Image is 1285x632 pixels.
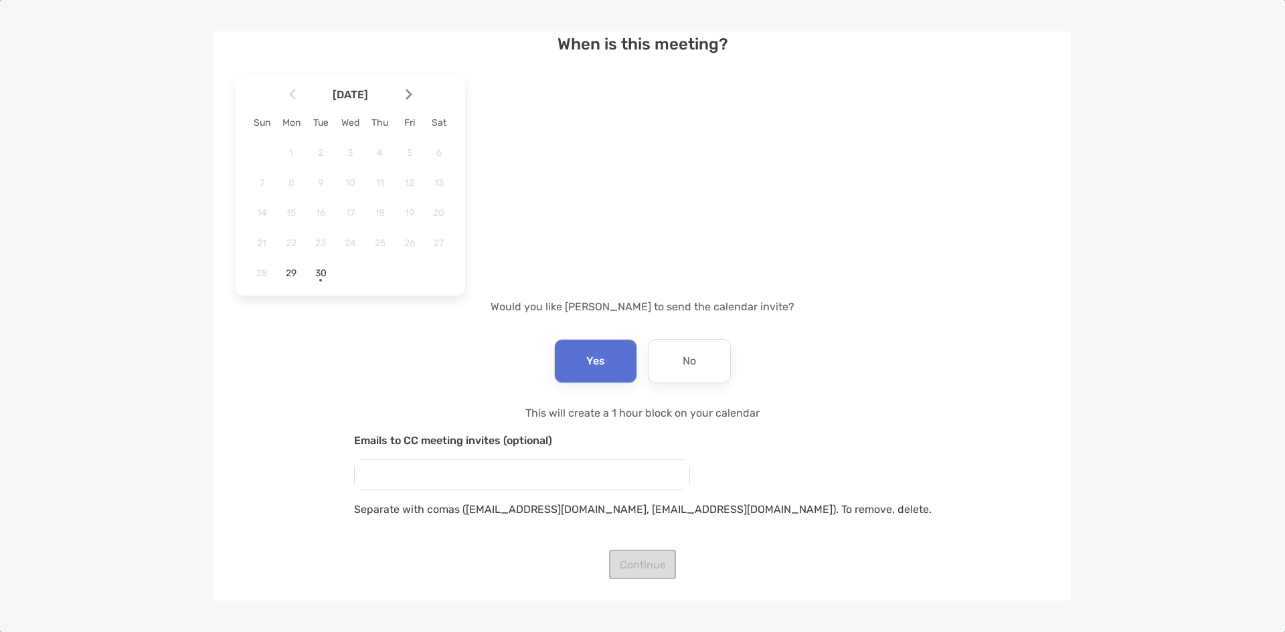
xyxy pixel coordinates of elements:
span: 11 [369,177,392,189]
p: Would you like [PERSON_NAME] to send the calendar invite? [236,298,1049,315]
span: 10 [339,177,361,189]
div: Fri [395,117,424,128]
span: 8 [280,177,303,189]
p: This will create a 1 hour block on your calendar [354,405,932,421]
div: Sat [424,117,454,128]
p: No [683,350,696,372]
span: (optional) [503,434,552,447]
p: Separate with comas ([EMAIL_ADDRESS][DOMAIN_NAME], [EMAIL_ADDRESS][DOMAIN_NAME]). To remove, delete. [354,501,932,518]
span: 9 [309,177,332,189]
div: Wed [335,117,365,128]
span: 24 [339,237,361,249]
span: 30 [309,268,332,279]
span: 6 [428,147,450,159]
h4: When is this meeting? [236,35,1049,54]
p: Emails to CC meeting invites [354,432,932,449]
span: 29 [280,268,303,279]
span: 17 [339,207,361,219]
div: Sun [247,117,276,128]
span: [DATE] [298,88,403,101]
img: Arrow icon [289,89,296,100]
img: Arrow icon [406,89,412,100]
div: Thu [365,117,395,128]
span: 1 [280,147,303,159]
span: 18 [369,207,392,219]
span: 22 [280,237,303,249]
span: 25 [369,237,392,249]
span: 28 [250,268,273,279]
div: Mon [276,117,306,128]
span: 16 [309,207,332,219]
span: 14 [250,207,273,219]
span: 23 [309,237,332,249]
span: 21 [250,237,273,249]
span: 19 [398,207,421,219]
div: Tue [306,117,335,128]
span: 12 [398,177,421,189]
span: 13 [428,177,450,189]
span: 27 [428,237,450,249]
p: Yes [586,350,605,372]
span: 7 [250,177,273,189]
span: 3 [339,147,361,159]
span: 20 [428,207,450,219]
span: 15 [280,207,303,219]
span: 26 [398,237,421,249]
span: 5 [398,147,421,159]
span: 4 [369,147,392,159]
span: 2 [309,147,332,159]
